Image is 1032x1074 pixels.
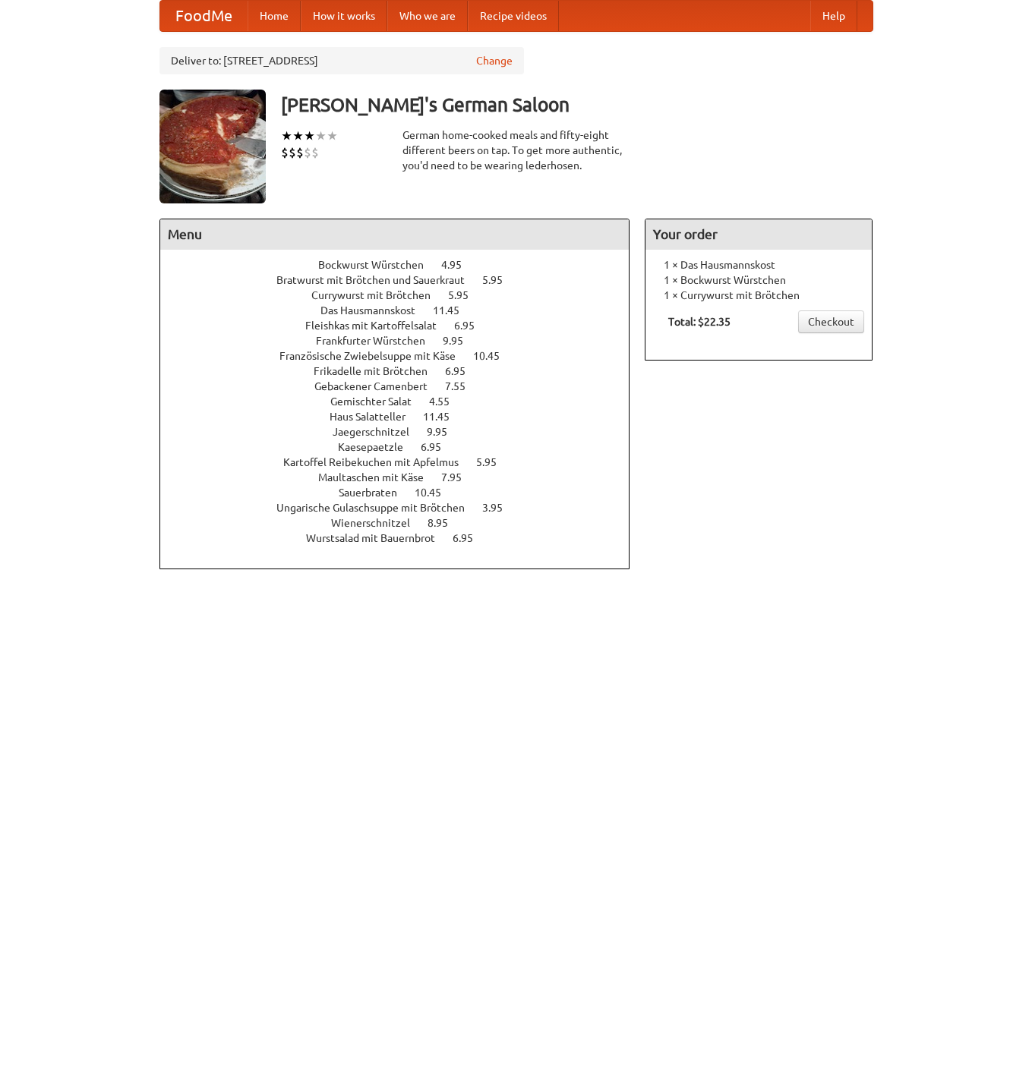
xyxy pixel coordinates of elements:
span: Das Hausmannskost [320,304,431,317]
li: ★ [315,128,327,144]
span: Wurstsalad mit Bauernbrot [306,532,450,544]
span: Maultaschen mit Käse [318,471,439,483]
span: 9.95 [427,426,462,438]
span: Sauerbraten [339,487,412,499]
span: 5.95 [448,289,484,301]
a: Jaegerschnitzel 9.95 [333,426,475,438]
span: 3.95 [482,502,518,514]
a: Currywurst mit Brötchen 5.95 [311,289,497,301]
span: Gemischter Salat [330,395,427,408]
a: Recipe videos [468,1,559,31]
li: $ [289,144,296,161]
a: Gemischter Salat 4.55 [330,395,478,408]
span: 5.95 [476,456,512,468]
a: Haus Salatteller 11.45 [330,411,478,423]
span: 4.95 [441,259,477,271]
span: 5.95 [482,274,518,286]
h4: Your order [645,219,872,250]
a: Maultaschen mit Käse 7.95 [318,471,490,483]
a: Französische Zwiebelsuppe mit Käse 10.45 [279,350,528,362]
a: Help [810,1,857,31]
a: Das Hausmannskost 11.45 [320,304,488,317]
span: Frankfurter Würstchen [316,335,440,347]
a: Wurstsalad mit Bauernbrot 6.95 [306,532,501,544]
a: Frikadelle mit Brötchen 6.95 [314,365,494,377]
span: 10.45 [415,487,456,499]
span: Kaesepaetzle [338,441,418,453]
span: 6.95 [445,365,481,377]
li: ★ [304,128,315,144]
span: Haus Salatteller [330,411,421,423]
a: Fleishkas mit Kartoffelsalat 6.95 [305,320,503,332]
div: Deliver to: [STREET_ADDRESS] [159,47,524,74]
li: ★ [327,128,338,144]
li: 1 × Das Hausmannskost [653,257,864,272]
a: Gebackener Camenbert 7.55 [314,380,494,392]
span: 6.95 [453,532,488,544]
a: Checkout [798,310,864,333]
span: 8.95 [428,517,463,529]
span: Ungarische Gulaschsuppe mit Brötchen [276,502,480,514]
a: Bockwurst Würstchen 4.95 [318,259,490,271]
span: Wienerschnitzel [331,517,425,529]
li: $ [304,144,311,161]
a: Change [476,53,513,68]
a: Who we are [387,1,468,31]
span: Fleishkas mit Kartoffelsalat [305,320,452,332]
li: ★ [292,128,304,144]
span: 7.95 [441,471,477,483]
b: Total: $22.35 [668,316,731,328]
span: 6.95 [454,320,490,332]
span: Frikadelle mit Brötchen [314,365,443,377]
a: Kartoffel Reibekuchen mit Apfelmus 5.95 [283,456,525,468]
span: Französische Zwiebelsuppe mit Käse [279,350,471,362]
li: ★ [281,128,292,144]
a: How it works [301,1,387,31]
span: 4.55 [429,395,465,408]
a: Sauerbraten 10.45 [339,487,469,499]
img: angular.jpg [159,90,266,203]
span: 11.45 [433,304,475,317]
span: Gebackener Camenbert [314,380,443,392]
a: Bratwurst mit Brötchen und Sauerkraut 5.95 [276,274,531,286]
span: 11.45 [423,411,465,423]
div: German home-cooked meals and fifty-eight different beers on tap. To get more authentic, you'd nee... [402,128,630,173]
a: FoodMe [160,1,248,31]
a: Kaesepaetzle 6.95 [338,441,469,453]
h4: Menu [160,219,630,250]
h3: [PERSON_NAME]'s German Saloon [281,90,873,120]
span: 6.95 [421,441,456,453]
span: Currywurst mit Brötchen [311,289,446,301]
a: Home [248,1,301,31]
li: $ [296,144,304,161]
span: Kartoffel Reibekuchen mit Apfelmus [283,456,474,468]
li: $ [311,144,319,161]
span: 10.45 [473,350,515,362]
a: Frankfurter Würstchen 9.95 [316,335,491,347]
span: Bockwurst Würstchen [318,259,439,271]
span: 9.95 [443,335,478,347]
a: Ungarische Gulaschsuppe mit Brötchen 3.95 [276,502,531,514]
li: 1 × Currywurst mit Brötchen [653,288,864,303]
span: 7.55 [445,380,481,392]
span: Bratwurst mit Brötchen und Sauerkraut [276,274,480,286]
a: Wienerschnitzel 8.95 [331,517,476,529]
li: 1 × Bockwurst Würstchen [653,272,864,288]
span: Jaegerschnitzel [333,426,424,438]
li: $ [281,144,289,161]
